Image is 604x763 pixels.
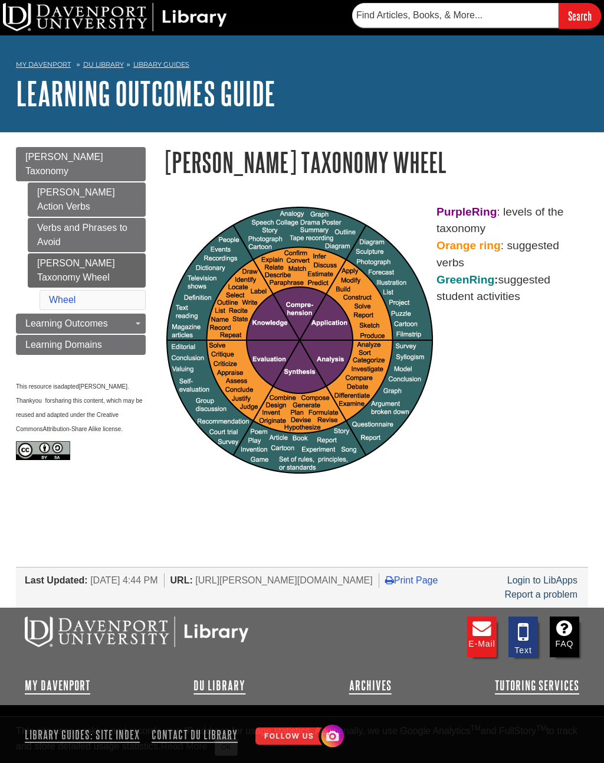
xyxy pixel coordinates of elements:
span: adapted [58,383,79,390]
a: DU Library [193,679,245,693]
a: Wheel [49,295,75,305]
a: FAQ [550,617,579,657]
a: Learning Outcomes [16,314,146,334]
a: Learning Outcomes Guide [16,75,275,112]
nav: breadcrumb [16,57,588,76]
a: [PERSON_NAME] Action Verbs [28,182,146,217]
strong: : [436,273,498,286]
input: Find Articles, Books, & More... [352,3,559,28]
strong: Ring [472,206,497,218]
a: [PERSON_NAME] Taxonomy Wheel [28,253,146,288]
span: [PERSON_NAME] Taxonomy [25,152,103,176]
span: Attribution-Share Alike license [43,426,122,432]
span: Learning Outcomes [25,318,108,328]
a: Login to LibApps [507,575,577,585]
span: [DATE] 4:44 PM [90,575,157,585]
input: Search [559,3,601,28]
a: DU Library [83,60,124,69]
a: Text [508,617,538,657]
a: Read More [160,741,207,751]
span: Last Updated: [25,575,88,585]
a: Tutoring Services [495,679,579,693]
img: DU Library [3,3,227,31]
a: Report a problem [504,589,577,599]
strong: Orange ring [436,239,501,252]
a: Print Page [385,575,438,585]
div: Guide Page Menu [16,147,146,478]
span: This resource is [16,383,58,390]
sup: TM [470,724,480,732]
strong: Purple [436,206,472,218]
h1: [PERSON_NAME] Taxonomy Wheel [163,147,588,177]
form: Searches DU Library's articles, books, and more [352,3,601,28]
span: [PERSON_NAME]. Thank [16,383,129,404]
p: : levels of the taxonomy : suggested verbs suggested student activities [163,204,588,306]
span: sharing this content, which may be reused and adapted under the Creative Commons . [16,397,143,432]
sup: TM [536,724,546,732]
a: Learning Domains [16,335,146,355]
a: Library Guides [133,60,189,69]
span: you for [32,397,52,404]
a: [PERSON_NAME] Taxonomy [16,147,146,181]
span: Learning Domains [25,340,102,350]
i: Print Page [385,575,394,585]
span: URL: [170,575,193,585]
a: My Davenport [25,679,90,693]
a: Verbs and Phrases to Avoid [28,218,146,252]
span: Green [436,273,469,286]
a: My Davenport [16,60,71,70]
img: DU Libraries [25,617,249,647]
span: [URL][PERSON_NAME][DOMAIN_NAME] [195,575,373,585]
button: Close [215,738,238,756]
div: This site uses cookies and records your IP address for usage statistics. Additionally, we use Goo... [16,724,588,756]
a: Archives [349,679,392,693]
a: E-mail [467,617,497,657]
span: Ring [469,273,494,286]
